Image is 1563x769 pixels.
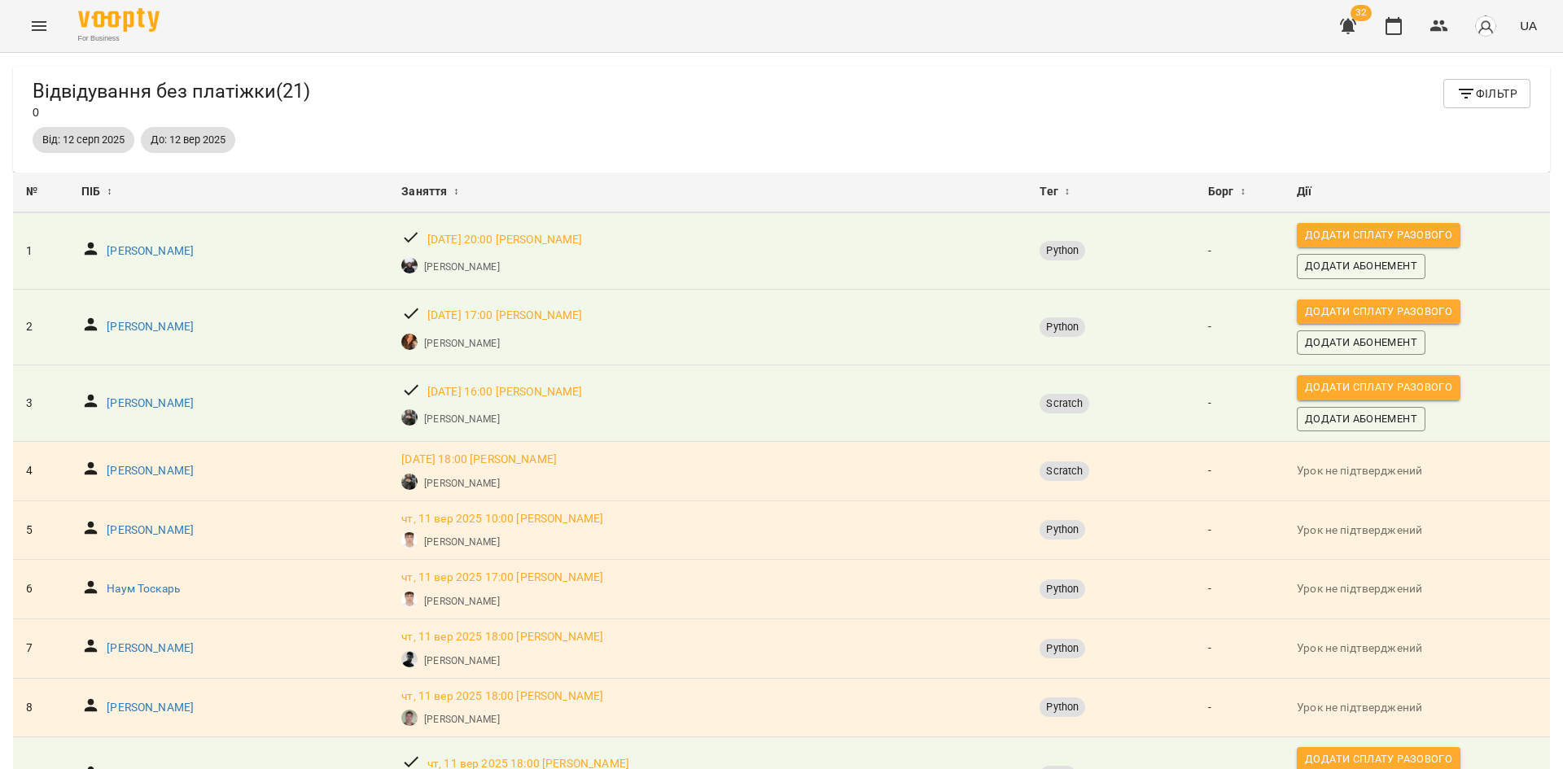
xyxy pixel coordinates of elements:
span: Від: 12 серп 2025 [33,133,134,147]
a: Наум Тоскарь [107,581,180,597]
img: Садовський Ярослав Олександрович [401,257,418,273]
a: [PERSON_NAME] [107,522,194,539]
img: Беліменко Вікторія Віталіївна [401,334,418,350]
span: Python [1040,700,1085,714]
span: Додати Абонемент [1305,257,1417,275]
a: [DATE] 16:00 [PERSON_NAME] [427,384,583,400]
p: - [1208,463,1271,479]
button: UA [1513,11,1543,41]
span: Додати сплату разового [1305,226,1452,244]
button: Додати сплату разового [1297,375,1460,400]
span: ↕ [453,182,458,202]
p: Урок не підтверджений [1297,640,1537,657]
a: [PERSON_NAME] [424,594,499,609]
a: [PERSON_NAME] [424,476,499,491]
span: До: 12 вер 2025 [141,133,235,147]
span: Фільтр [1456,84,1517,103]
span: 32 [1351,5,1372,21]
img: Перепечай Олег Ігорович [401,592,418,608]
img: Перепечай Олег Ігорович [401,532,418,548]
a: [PERSON_NAME] [107,243,194,260]
a: чт, 11 вер 2025 18:00 [PERSON_NAME] [401,629,603,645]
div: № [26,182,55,202]
span: Тег [1040,182,1057,202]
span: Додати сплату разового [1305,750,1452,768]
span: Python [1040,243,1085,258]
button: Додати Абонемент [1297,254,1425,278]
span: UA [1520,17,1537,34]
span: Додати сплату разового [1305,378,1452,396]
img: avatar_s.png [1474,15,1497,37]
a: [PERSON_NAME] [107,640,194,657]
p: - [1208,700,1271,716]
span: Python [1040,582,1085,596]
a: чт, 11 вер 2025 10:00 [PERSON_NAME] [401,511,603,527]
span: Python [1040,320,1085,334]
a: [PERSON_NAME] [107,700,194,716]
p: - [1208,319,1271,335]
span: Додати Абонемент [1305,410,1417,428]
span: Додати Абонемент [1305,334,1417,352]
a: [DATE] 20:00 [PERSON_NAME] [427,232,583,248]
h5: Відвідування без платіжки ( 21 ) [33,79,310,104]
span: Додати сплату разового [1305,303,1452,321]
a: [PERSON_NAME] [424,336,499,351]
td: 1 [13,213,68,289]
a: [DATE] 17:00 [PERSON_NAME] [427,308,583,324]
div: Дії [1297,182,1537,202]
a: [PERSON_NAME] [107,319,194,335]
td: 5 [13,500,68,560]
a: [PERSON_NAME] [424,260,499,274]
p: Урок не підтверджений [1297,581,1537,597]
span: For Business [78,33,160,44]
p: Урок не підтверджений [1297,463,1537,479]
td: 7 [13,618,68,678]
span: ↕ [107,182,112,202]
span: Python [1040,522,1085,537]
p: Урок не підтверджений [1297,700,1537,716]
td: 2 [13,289,68,365]
button: Menu [20,7,59,46]
a: чт, 11 вер 2025 18:00 [PERSON_NAME] [401,688,603,705]
p: [PERSON_NAME] [424,535,499,549]
p: [DATE] 18:00 [PERSON_NAME] [401,452,557,468]
a: [PERSON_NAME] [424,712,499,727]
td: 4 [13,442,68,501]
a: [PERSON_NAME] [107,395,194,412]
p: - [1208,395,1271,412]
a: чт, 11 вер 2025 17:00 [PERSON_NAME] [401,570,603,586]
a: [PERSON_NAME] [107,463,194,479]
span: ↕ [1065,182,1070,202]
img: Стаховська Анастасія Русланівна [401,409,418,426]
span: ↕ [1241,182,1246,202]
span: Борг [1208,182,1234,202]
p: - [1208,640,1271,657]
span: Scratch [1040,464,1089,478]
img: Шатило Артем Сергійович [401,651,418,667]
img: Підцерковний Дмитро Андрійович [401,710,418,726]
span: Python [1040,641,1085,656]
div: 0 [33,79,310,120]
p: - [1208,522,1271,539]
button: Додати Абонемент [1297,330,1425,355]
td: 3 [13,365,68,442]
a: [PERSON_NAME] [424,412,499,426]
p: - [1208,581,1271,597]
